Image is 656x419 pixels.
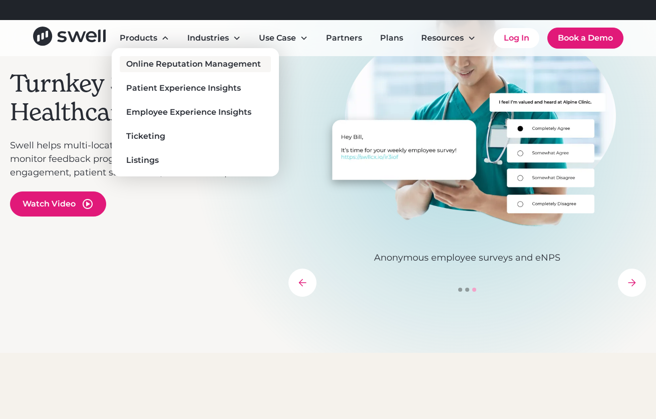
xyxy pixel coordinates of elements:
[472,288,476,292] div: Show slide 3 of 3
[112,28,177,48] div: Products
[187,32,229,44] div: Industries
[120,56,271,72] a: Online Reputation Management
[126,130,165,142] div: Ticketing
[251,28,316,48] div: Use Case
[120,152,271,168] a: Listings
[179,28,249,48] div: Industries
[372,28,411,48] a: Plans
[126,106,251,118] div: Employee Experience Insights
[288,251,646,265] p: Anonymous employee surveys and eNPS
[126,58,261,70] div: Online Reputation Management
[126,154,159,166] div: Listings
[120,80,271,96] a: Patient Experience Insights
[126,82,241,94] div: Patient Experience Insights
[10,191,106,217] a: open lightbox
[288,269,316,297] div: previous slide
[494,28,539,48] a: Log In
[10,69,278,127] h2: Turnkey Solutions for Healthcare Feedback
[618,269,646,297] div: next slide
[120,128,271,144] a: Ticketing
[547,28,623,49] a: Book a Demo
[10,139,278,179] p: Swell helps multi-location healthcare orgs roll out and monitor feedback programs that improve em...
[33,27,106,49] a: home
[480,311,656,419] iframe: Chat Widget
[120,104,271,120] a: Employee Experience Insights
[120,32,157,44] div: Products
[465,288,469,292] div: Show slide 2 of 3
[23,198,76,210] div: Watch Video
[112,48,279,176] nav: Products
[413,28,484,48] div: Resources
[318,28,370,48] a: Partners
[421,32,464,44] div: Resources
[458,288,462,292] div: Show slide 1 of 3
[259,32,296,44] div: Use Case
